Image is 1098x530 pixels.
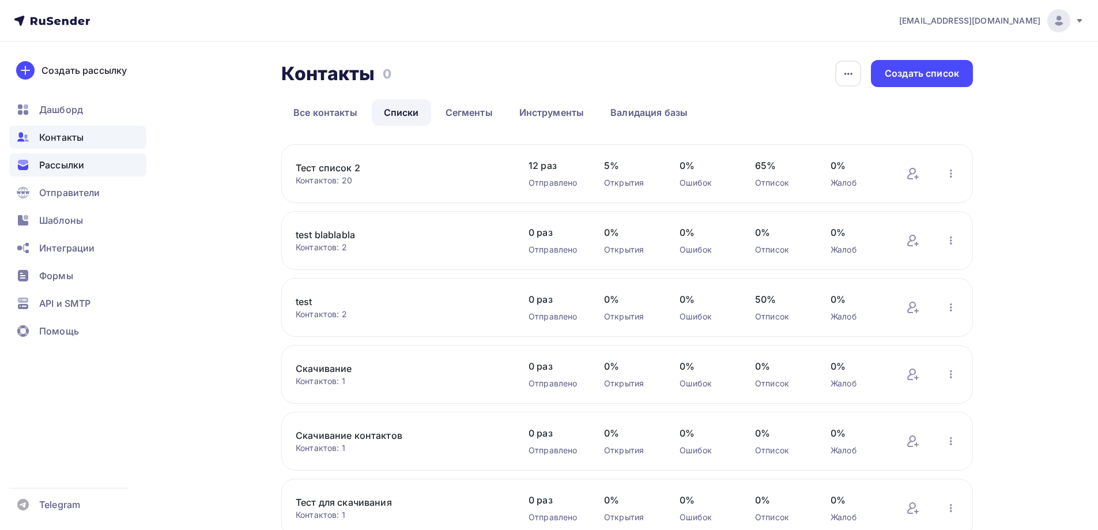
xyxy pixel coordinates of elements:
[831,426,883,440] span: 0%
[604,378,656,389] div: Открытия
[755,177,808,189] div: Отписок
[680,378,732,389] div: Ошибок
[604,225,656,239] span: 0%
[598,99,700,126] a: Валидация базы
[831,445,883,456] div: Жалоб
[831,311,883,322] div: Жалоб
[296,175,505,186] div: Контактов: 20
[529,493,581,507] span: 0 раз
[755,445,808,456] div: Отписок
[296,242,505,253] div: Контактов: 2
[680,159,732,172] span: 0%
[831,292,883,306] span: 0%
[529,445,581,456] div: Отправлено
[9,153,146,176] a: Рассылки
[831,244,883,255] div: Жалоб
[296,295,492,309] a: test
[680,493,732,507] span: 0%
[680,244,732,255] div: Ошибок
[39,158,84,172] span: Рассылки
[680,292,732,306] span: 0%
[39,186,100,200] span: Отправители
[604,359,656,373] span: 0%
[433,99,505,126] a: Сегменты
[39,241,95,255] span: Интеграции
[296,309,505,320] div: Контактов: 2
[680,426,732,440] span: 0%
[39,269,73,283] span: Формы
[755,311,808,322] div: Отписок
[899,9,1084,32] a: [EMAIL_ADDRESS][DOMAIN_NAME]
[529,311,581,322] div: Отправлено
[755,512,808,523] div: Отписок
[755,378,808,389] div: Отписок
[755,225,808,239] span: 0%
[296,161,492,175] a: Тест список 2
[604,244,656,255] div: Открытия
[529,159,581,172] span: 12 раз
[680,177,732,189] div: Ошибок
[755,159,808,172] span: 65%
[529,225,581,239] span: 0 раз
[680,359,732,373] span: 0%
[899,15,1040,27] span: [EMAIL_ADDRESS][DOMAIN_NAME]
[831,512,883,523] div: Жалоб
[296,442,505,454] div: Контактов: 1
[831,177,883,189] div: Жалоб
[39,296,90,310] span: API и SMTP
[755,359,808,373] span: 0%
[831,378,883,389] div: Жалоб
[372,99,431,126] a: Списки
[529,426,581,440] span: 0 раз
[604,426,656,440] span: 0%
[9,98,146,121] a: Дашборд
[39,103,83,116] span: Дашборд
[529,512,581,523] div: Отправлено
[296,495,492,509] a: Тест для скачивания
[885,67,959,80] div: Создать список
[529,177,581,189] div: Отправлено
[296,375,505,387] div: Контактов: 1
[604,493,656,507] span: 0%
[39,213,83,227] span: Шаблоны
[529,359,581,373] span: 0 раз
[604,159,656,172] span: 5%
[39,130,84,144] span: Контакты
[831,225,883,239] span: 0%
[604,292,656,306] span: 0%
[529,378,581,389] div: Отправлено
[296,509,505,521] div: Контактов: 1
[296,362,492,375] a: Скачивание
[604,177,656,189] div: Открытия
[604,445,656,456] div: Открытия
[604,311,656,322] div: Открытия
[680,311,732,322] div: Ошибок
[9,126,146,149] a: Контакты
[831,159,883,172] span: 0%
[755,426,808,440] span: 0%
[9,209,146,232] a: Шаблоны
[680,445,732,456] div: Ошибок
[831,359,883,373] span: 0%
[529,292,581,306] span: 0 раз
[604,512,656,523] div: Открытия
[41,63,127,77] div: Создать рассылку
[755,292,808,306] span: 50%
[755,244,808,255] div: Отписок
[281,99,369,126] a: Все контакты
[9,181,146,204] a: Отправители
[296,428,492,442] a: Скачивание контактов
[281,62,375,85] h2: Контакты
[9,264,146,287] a: Формы
[755,493,808,507] span: 0%
[296,228,492,242] a: test blablabla
[529,244,581,255] div: Отправлено
[39,498,80,512] span: Telegram
[680,225,732,239] span: 0%
[39,324,79,338] span: Помощь
[831,493,883,507] span: 0%
[680,512,732,523] div: Ошибок
[383,66,391,82] h3: 0
[507,99,597,126] a: Инструменты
